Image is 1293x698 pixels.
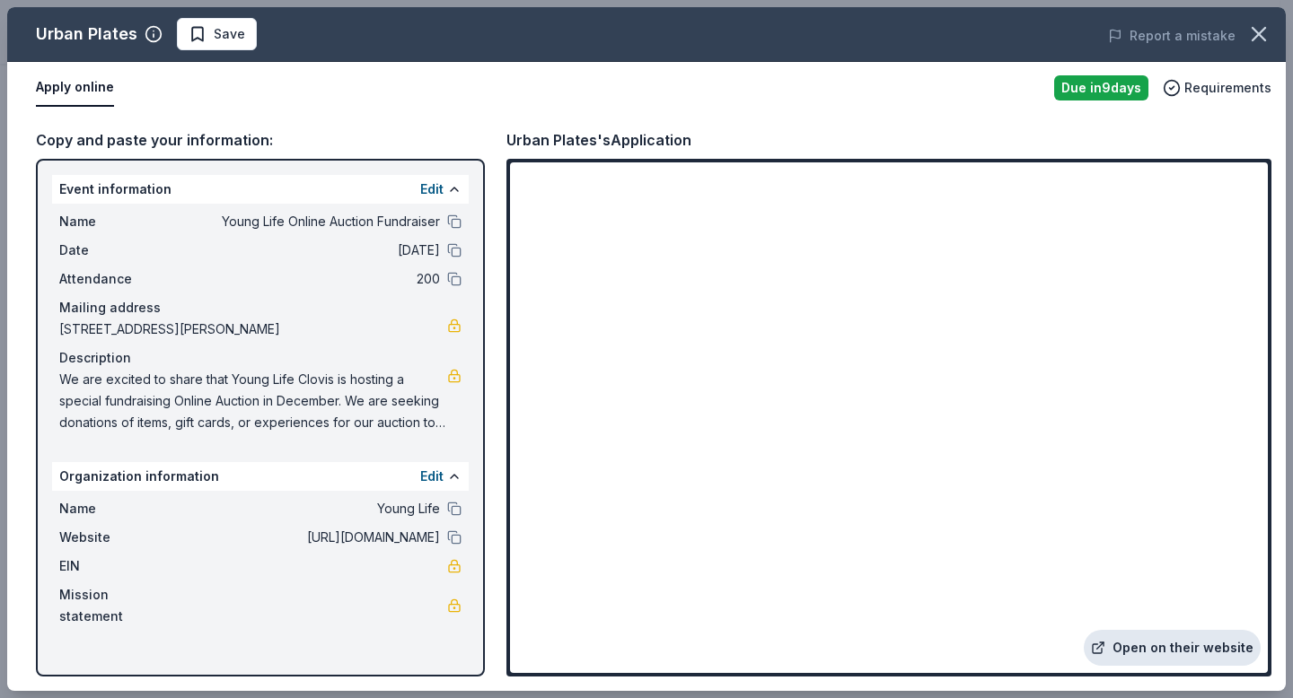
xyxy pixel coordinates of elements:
button: Edit [420,466,444,487]
span: Name [59,498,180,519]
span: Date [59,240,180,261]
div: Event information [52,175,469,204]
span: Young Life Online Auction Fundraiser [180,211,440,232]
span: Name [59,211,180,232]
span: Save [214,23,245,45]
span: [URL][DOMAIN_NAME] [180,527,440,548]
span: We are excited to share that Young Life Clovis is hosting a special fundraising Online Auction in... [59,369,447,433]
span: Mission statement [59,584,180,627]
a: Open on their website [1084,630,1261,666]
span: [STREET_ADDRESS][PERSON_NAME] [59,318,447,340]
span: [DATE] [180,240,440,261]
div: Description [59,347,462,369]
button: Save [177,18,257,50]
div: Urban Plates [36,20,137,48]
span: EIN [59,555,180,577]
div: Mailing address [59,297,462,318]
div: Copy and paste your information: [36,128,485,152]
span: Attendance [59,268,180,290]
button: Requirements [1163,77,1271,99]
span: Young Life [180,498,440,519]
div: Organization information [52,462,469,491]
div: Due in 9 days [1054,75,1148,100]
button: Report a mistake [1108,25,1236,47]
div: Urban Plates's Application [506,128,691,152]
span: Requirements [1184,77,1271,99]
span: 200 [180,268,440,290]
span: Website [59,527,180,548]
button: Apply online [36,69,114,107]
button: Edit [420,179,444,200]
